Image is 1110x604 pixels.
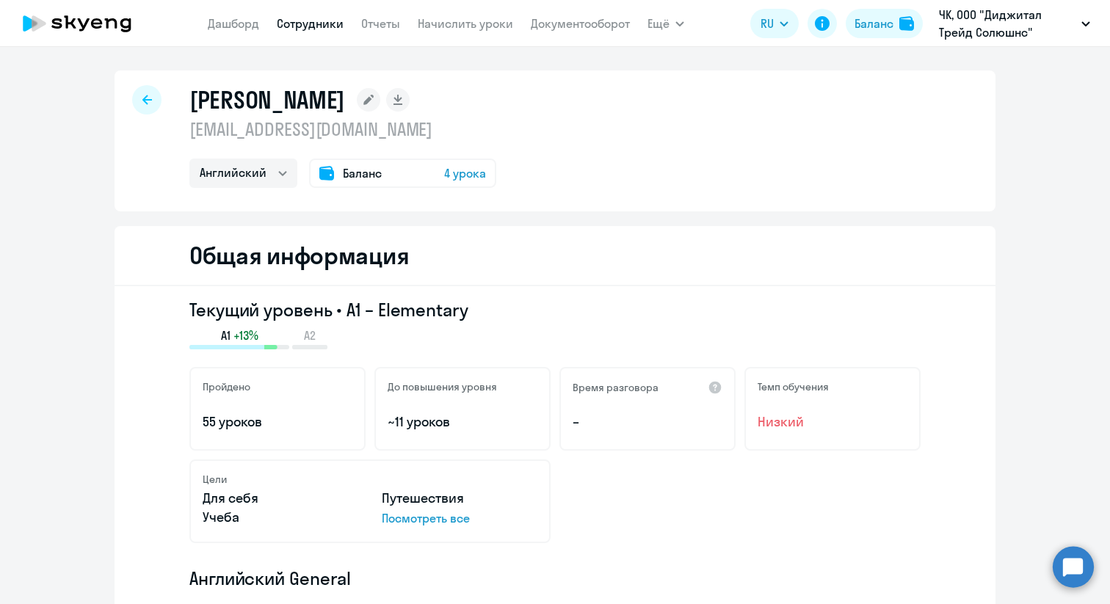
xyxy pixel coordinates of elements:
span: Ещё [647,15,670,32]
span: +13% [233,327,258,343]
p: Для себя [203,489,358,508]
p: ~11 уроков [388,412,537,432]
a: Начислить уроки [418,16,513,31]
button: Ещё [647,9,684,38]
button: RU [750,9,799,38]
a: Дашборд [208,16,259,31]
button: ЧК, ООО "Диджитал Трейд Солюшнс" [932,6,1098,41]
h5: До повышения уровня [388,380,497,393]
p: – [573,412,722,432]
span: A2 [304,327,316,343]
span: Низкий [758,412,907,432]
h2: Общая информация [189,241,409,270]
p: ЧК, ООО "Диджитал Трейд Солюшнс" [939,6,1075,41]
p: [EMAIL_ADDRESS][DOMAIN_NAME] [189,117,496,141]
span: Английский General [189,567,351,590]
h1: [PERSON_NAME] [189,85,345,114]
h3: Текущий уровень • A1 – Elementary [189,298,921,321]
div: Баланс [855,15,893,32]
span: 4 урока [444,164,486,182]
a: Отчеты [361,16,400,31]
a: Сотрудники [277,16,344,31]
h5: Время разговора [573,381,659,394]
img: balance [899,16,914,31]
span: Баланс [343,164,382,182]
span: RU [761,15,774,32]
h5: Темп обучения [758,380,829,393]
p: 55 уроков [203,412,352,432]
p: Путешествия [382,489,537,508]
h5: Пройдено [203,380,250,393]
p: Посмотреть все [382,509,537,527]
h5: Цели [203,473,227,486]
p: Учеба [203,508,358,527]
span: A1 [221,327,231,343]
a: Документооборот [531,16,630,31]
button: Балансbalance [846,9,923,38]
